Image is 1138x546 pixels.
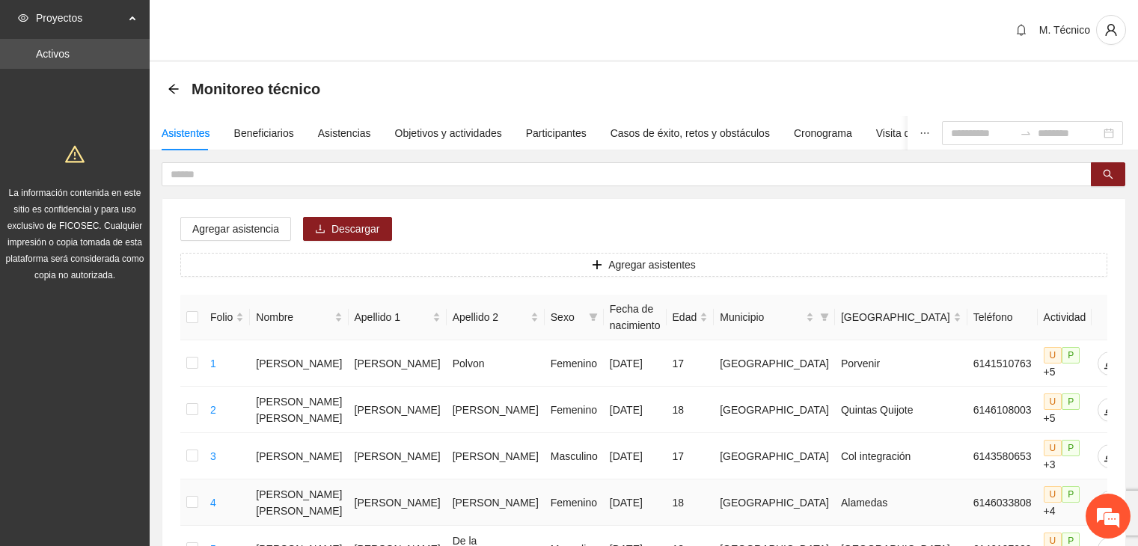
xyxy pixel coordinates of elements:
th: Colonia [835,295,967,340]
span: Nombre [256,309,331,325]
span: arrow-left [168,83,180,95]
td: [PERSON_NAME] [250,340,348,387]
span: Municipio [720,309,803,325]
td: +4 [1038,479,1092,526]
th: Edad [667,295,715,340]
td: 6141510763 [967,340,1038,387]
span: P [1062,486,1080,503]
td: 18 [667,387,715,433]
th: Teléfono [967,295,1038,340]
span: edit [1098,450,1121,462]
td: Femenino [545,387,604,433]
span: search [1103,169,1113,181]
span: eye [18,13,28,23]
button: search [1091,162,1125,186]
th: Municipio [714,295,835,340]
td: [GEOGRAPHIC_DATA] [714,479,835,526]
td: [PERSON_NAME] [349,340,447,387]
span: Sexo [551,309,583,325]
td: Quintas Quijote [835,387,967,433]
td: Col integración [835,433,967,479]
td: [GEOGRAPHIC_DATA] [714,433,835,479]
td: [PERSON_NAME] [PERSON_NAME] [250,387,348,433]
td: [PERSON_NAME] [PERSON_NAME] [250,479,348,526]
td: [PERSON_NAME] [447,479,545,526]
span: P [1062,440,1080,456]
td: Polvon [447,340,545,387]
td: Alamedas [835,479,967,526]
span: P [1062,393,1080,410]
div: Back [168,83,180,96]
div: Participantes [526,125,587,141]
div: Cronograma [794,125,852,141]
td: [DATE] [604,340,667,387]
button: edit [1098,398,1122,422]
td: [DATE] [604,433,667,479]
span: edit [1098,404,1121,416]
span: U [1044,440,1062,456]
th: Fecha de nacimiento [604,295,667,340]
span: to [1020,127,1032,139]
button: plusAgregar asistentes [180,253,1107,277]
td: 6146108003 [967,387,1038,433]
th: Apellido 2 [447,295,545,340]
span: Folio [210,309,233,325]
button: downloadDescargar [303,217,392,241]
td: +5 [1038,340,1092,387]
a: 4 [210,497,216,509]
div: Beneficiarios [234,125,294,141]
span: user [1097,23,1125,37]
span: ellipsis [920,128,930,138]
span: U [1044,393,1062,410]
button: edit [1098,444,1122,468]
th: Folio [204,295,250,340]
th: Actividad [1038,295,1092,340]
a: 3 [210,450,216,462]
span: [GEOGRAPHIC_DATA] [841,309,950,325]
td: 6143580653 [967,433,1038,479]
span: P [1062,347,1080,364]
span: U [1044,486,1062,503]
button: Agregar asistencia [180,217,291,241]
span: filter [820,313,829,322]
span: Monitoreo técnico [192,77,320,101]
div: Casos de éxito, retos y obstáculos [611,125,770,141]
span: edit [1098,358,1121,369]
div: Objetivos y actividades [395,125,502,141]
td: Masculino [545,433,604,479]
span: bell [1010,24,1033,36]
span: filter [586,306,601,328]
div: Visita de campo y entregables [876,125,1016,141]
div: Asistentes [162,125,210,141]
td: [PERSON_NAME] [349,433,447,479]
a: 2 [210,404,216,416]
th: Nombre [250,295,348,340]
th: Apellido 1 [349,295,447,340]
span: La información contenida en este sitio es confidencial y para uso exclusivo de FICOSEC. Cualquier... [6,188,144,280]
td: Femenino [545,479,604,526]
span: download [315,224,325,236]
span: Apellido 1 [355,309,429,325]
span: U [1044,347,1062,364]
td: [DATE] [604,479,667,526]
span: filter [589,313,598,322]
span: Apellido 2 [453,309,527,325]
a: Activos [36,48,70,60]
button: edit [1098,352,1122,375]
a: 1 [210,358,216,369]
button: ellipsis [908,116,942,150]
td: [GEOGRAPHIC_DATA] [714,340,835,387]
span: plus [592,260,602,272]
td: +3 [1038,433,1092,479]
td: Femenino [545,340,604,387]
span: swap-right [1020,127,1032,139]
td: [PERSON_NAME] [447,387,545,433]
td: [PERSON_NAME] [349,479,447,526]
span: Edad [673,309,697,325]
td: [PERSON_NAME] [250,433,348,479]
td: 17 [667,340,715,387]
span: Proyectos [36,3,124,33]
td: 6146033808 [967,479,1038,526]
td: +5 [1038,387,1092,433]
td: Porvenir [835,340,967,387]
